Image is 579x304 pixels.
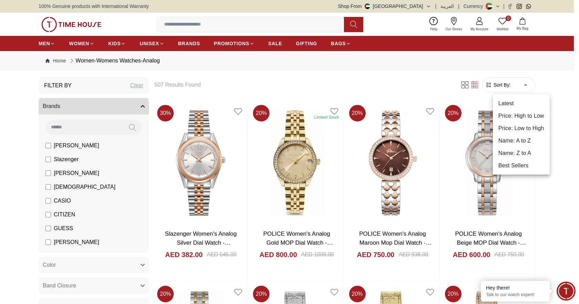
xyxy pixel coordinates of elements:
li: Name: A to Z [493,135,550,147]
p: Talk to our watch expert! [486,292,545,298]
li: Price: Low to High [493,122,550,135]
div: Hey there! [486,284,545,291]
li: Best Sellers [493,159,550,172]
div: Chat Widget [557,282,576,301]
li: Price: High to Low [493,110,550,122]
li: Latest [493,97,550,110]
li: Name: Z to A [493,147,550,159]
